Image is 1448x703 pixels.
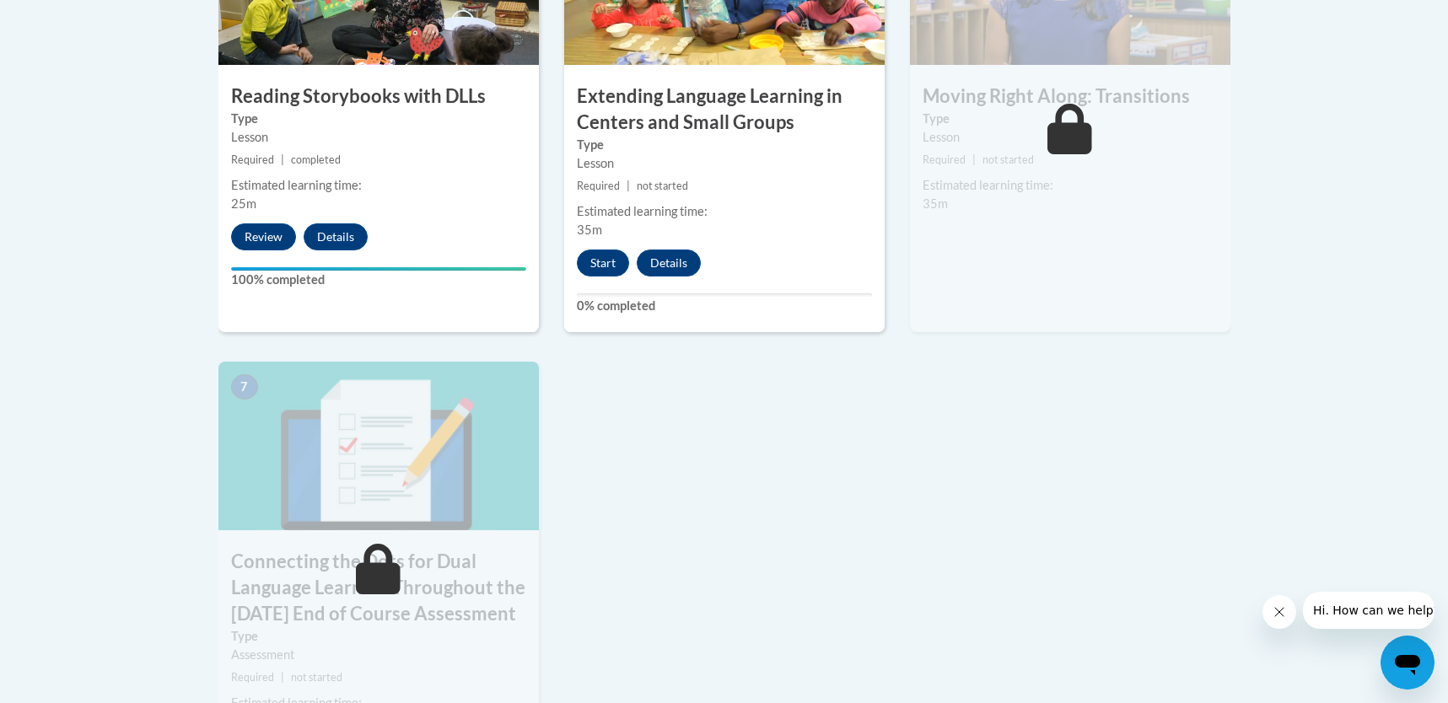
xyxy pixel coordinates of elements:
[627,180,630,192] span: |
[281,671,284,684] span: |
[923,128,1218,147] div: Lesson
[910,83,1230,110] h3: Moving Right Along: Transitions
[231,196,256,211] span: 25m
[577,136,872,154] label: Type
[231,627,526,646] label: Type
[304,223,368,250] button: Details
[577,297,872,315] label: 0% completed
[982,153,1034,166] span: not started
[291,671,342,684] span: not started
[231,374,258,400] span: 7
[923,153,966,166] span: Required
[577,223,602,237] span: 35m
[231,646,526,664] div: Assessment
[637,250,701,276] button: Details
[231,110,526,128] label: Type
[1381,636,1435,690] iframe: Button to launch messaging window
[972,153,976,166] span: |
[577,250,629,276] button: Start
[923,196,948,211] span: 35m
[231,176,526,195] div: Estimated learning time:
[10,12,137,25] span: Hi. How can we help?
[577,202,872,221] div: Estimated learning time:
[923,176,1218,195] div: Estimated learning time:
[1303,592,1435,629] iframe: Message from company
[231,267,526,271] div: Your progress
[577,180,620,192] span: Required
[577,154,872,173] div: Lesson
[231,671,274,684] span: Required
[231,153,274,166] span: Required
[923,110,1218,128] label: Type
[637,180,688,192] span: not started
[231,128,526,147] div: Lesson
[1262,595,1296,629] iframe: Close message
[281,153,284,166] span: |
[231,223,296,250] button: Review
[218,83,539,110] h3: Reading Storybooks with DLLs
[218,362,539,530] img: Course Image
[218,549,539,626] h3: Connecting the Dots for Dual Language Learners Throughout the [DATE] End of Course Assessment
[231,271,526,289] label: 100% completed
[291,153,341,166] span: completed
[564,83,885,136] h3: Extending Language Learning in Centers and Small Groups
